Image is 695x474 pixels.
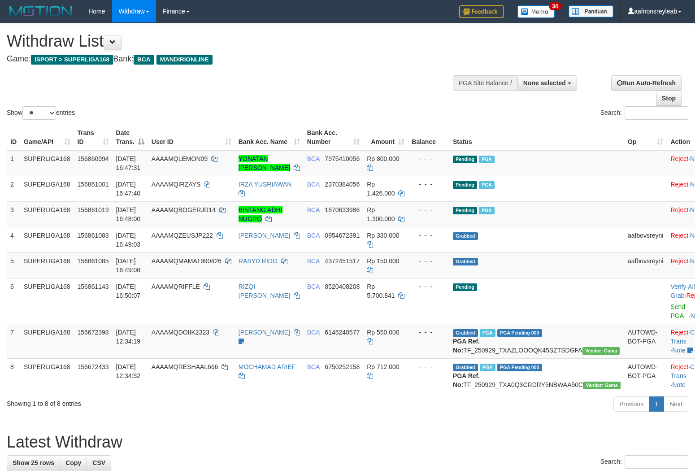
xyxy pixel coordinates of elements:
[20,227,74,252] td: SUPERLIGA168
[239,181,292,188] a: IRZA YUSRIAWAN
[235,125,304,150] th: Bank Acc. Name: activate to sort column ascending
[367,181,395,197] span: Rp 1.426.000
[582,347,620,355] span: Vendor URL: https://trx31.1velocity.biz
[113,125,148,150] th: Date Trans.: activate to sort column descending
[239,329,290,336] a: [PERSON_NAME]
[624,324,667,358] td: AUTOWD-BOT-PGA
[152,283,200,290] span: AAAAMQRIFFLE
[7,55,454,64] h4: Game: Bank:
[367,232,399,239] span: Rp 330.000
[325,206,360,213] span: Copy 1870633986 to clipboard
[453,364,478,371] span: Grabbed
[453,258,478,265] span: Grabbed
[453,372,480,388] b: PGA Ref. No:
[116,363,141,379] span: [DATE] 12:34:52
[307,363,320,370] span: BCA
[459,5,504,18] img: Feedback.jpg
[479,156,495,163] span: Marked by aafchhiseyha
[20,278,74,324] td: SUPERLIGA168
[7,227,20,252] td: 4
[307,232,320,239] span: BCA
[449,125,624,150] th: Status
[116,181,141,197] span: [DATE] 16:47:40
[670,283,686,290] a: Verify
[7,201,20,227] td: 3
[78,363,109,370] span: 156672433
[449,358,624,393] td: TF_250929_TXA0Q3CRDRY5NBWAA50C
[672,381,686,388] a: Note
[134,55,154,65] span: BCA
[412,257,446,265] div: - - -
[239,232,290,239] a: [PERSON_NAME]
[664,396,688,412] a: Next
[583,382,621,389] span: Vendor URL: https://trx31.1velocity.biz
[7,278,20,324] td: 6
[670,329,688,336] a: Reject
[156,55,213,65] span: MANDIRIONLINE
[7,324,20,358] td: 7
[480,364,495,371] span: Marked by aafsoycanthlai
[239,257,278,265] a: RASYD RIDO
[7,358,20,393] td: 8
[325,329,360,336] span: Copy 6145240577 to clipboard
[13,459,54,466] span: Show 25 rows
[412,154,446,163] div: - - -
[60,455,87,470] a: Copy
[307,206,320,213] span: BCA
[412,362,446,371] div: - - -
[7,396,283,408] div: Showing 1 to 8 of 8 entries
[116,257,141,274] span: [DATE] 16:49:08
[453,283,477,291] span: Pending
[7,176,20,201] td: 2
[453,207,477,214] span: Pending
[152,363,218,370] span: AAAAMQRESHAAL666
[367,329,399,336] span: Rp 550.000
[92,459,105,466] span: CSV
[670,303,685,319] a: Send PGA
[367,283,395,299] span: Rp 5.700.841
[479,181,495,189] span: Marked by aafchhiseyha
[7,252,20,278] td: 5
[325,363,360,370] span: Copy 6750252158 to clipboard
[325,181,360,188] span: Copy 2370384056 to clipboard
[152,206,216,213] span: AAAAMQBOGERJR14
[20,324,74,358] td: SUPERLIGA168
[148,125,235,150] th: User ID: activate to sort column ascending
[20,150,74,176] td: SUPERLIGA168
[20,201,74,227] td: SUPERLIGA168
[307,155,320,162] span: BCA
[670,181,688,188] a: Reject
[670,257,688,265] a: Reject
[672,347,686,354] a: Note
[367,155,399,162] span: Rp 800.000
[453,156,477,163] span: Pending
[31,55,113,65] span: ISPORT > SUPERLIGA168
[649,396,664,412] a: 1
[412,328,446,337] div: - - -
[670,363,688,370] a: Reject
[624,227,667,252] td: aafbovsreyni
[549,2,561,10] span: 34
[7,106,75,120] label: Show entries
[363,125,408,150] th: Amount: activate to sort column ascending
[497,329,542,337] span: PGA Pending
[78,283,109,290] span: 156861143
[367,257,399,265] span: Rp 150.000
[517,5,555,18] img: Button%20Memo.svg
[670,232,688,239] a: Reject
[152,232,213,239] span: AAAAMQZEUSJP222
[7,433,688,451] h1: Latest Withdraw
[78,329,109,336] span: 156672398
[7,455,60,470] a: Show 25 rows
[367,363,399,370] span: Rp 712.000
[304,125,364,150] th: Bank Acc. Number: activate to sort column ascending
[116,283,141,299] span: [DATE] 16:50:07
[569,5,613,17] img: panduan.png
[367,206,395,222] span: Rp 1.300.000
[7,125,20,150] th: ID
[523,79,566,87] span: None selected
[670,206,688,213] a: Reject
[239,283,290,299] a: RIZQI [PERSON_NAME]
[325,257,360,265] span: Copy 4372451517 to clipboard
[239,206,282,222] a: BINTANG ADHI NUGRO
